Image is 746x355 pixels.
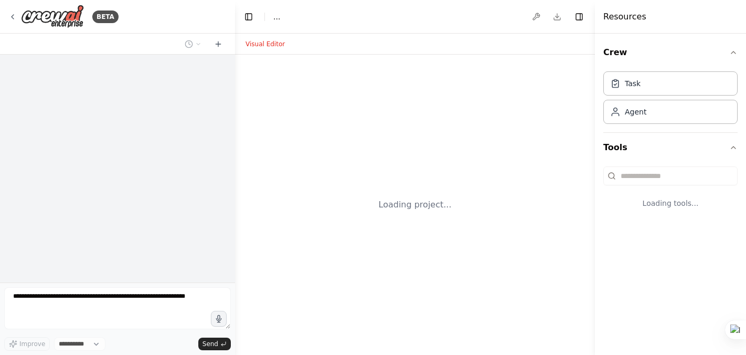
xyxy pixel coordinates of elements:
[241,9,256,24] button: Hide left sidebar
[603,38,738,67] button: Crew
[210,38,227,50] button: Start a new chat
[92,11,119,23] div: BETA
[625,107,646,117] div: Agent
[603,162,738,225] div: Tools
[603,11,646,23] h4: Resources
[4,337,50,351] button: Improve
[211,311,227,327] button: Click to speak your automation idea
[180,38,206,50] button: Switch to previous chat
[572,9,587,24] button: Hide right sidebar
[239,38,291,50] button: Visual Editor
[603,190,738,217] div: Loading tools...
[203,340,218,348] span: Send
[19,340,45,348] span: Improve
[603,133,738,162] button: Tools
[198,338,231,350] button: Send
[273,12,280,22] span: ...
[21,5,84,28] img: Logo
[625,78,641,89] div: Task
[273,12,280,22] nav: breadcrumb
[603,67,738,132] div: Crew
[379,199,452,211] div: Loading project...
